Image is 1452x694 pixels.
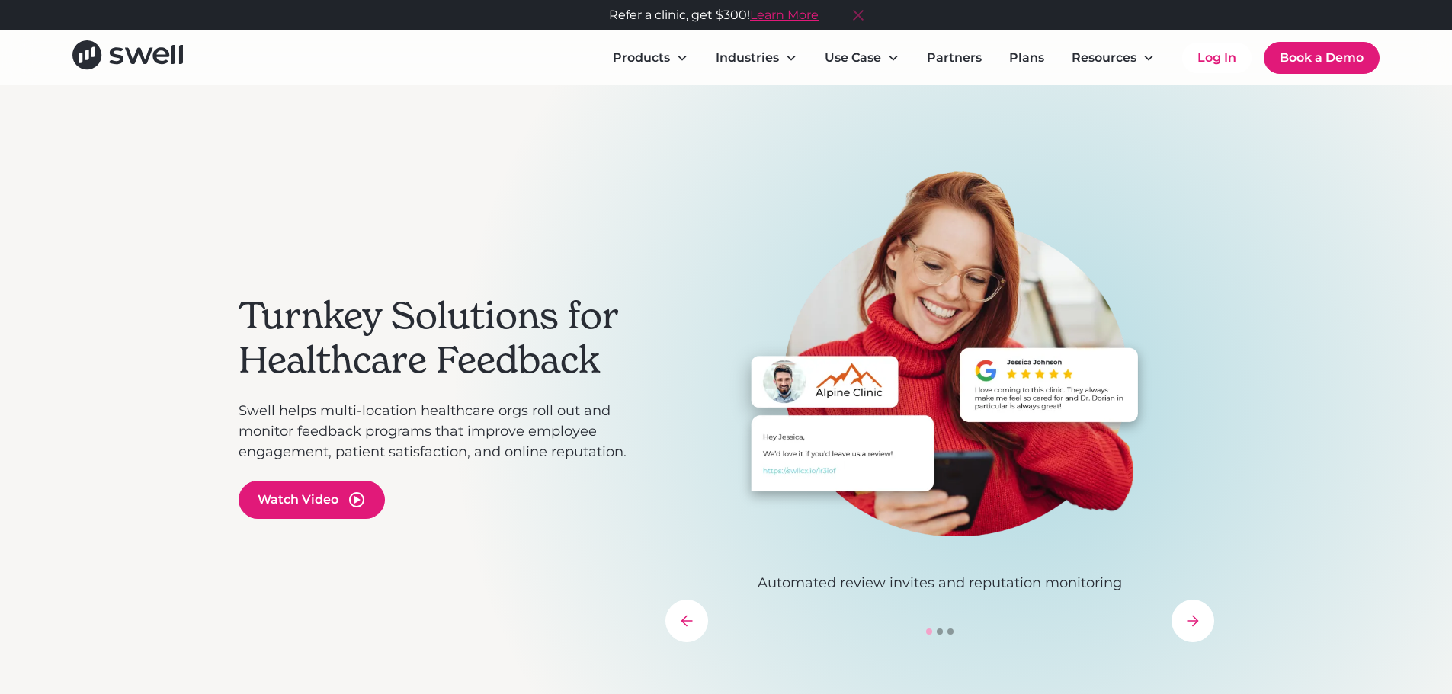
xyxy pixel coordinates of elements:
[609,6,819,24] div: Refer a clinic, get $300!
[665,600,708,642] div: previous slide
[239,401,650,462] p: Swell helps multi-location healthcare orgs roll out and monitor feedback programs that improve em...
[1072,49,1136,67] div: Resources
[1172,600,1214,642] div: next slide
[1264,42,1380,74] a: Book a Demo
[716,49,779,67] div: Industries
[915,43,994,73] a: Partners
[997,43,1056,73] a: Plans
[239,294,650,382] h2: Turnkey Solutions for Healthcare Feedback
[258,491,338,509] div: Watch Video
[665,171,1214,642] div: carousel
[1191,529,1452,694] iframe: Chat Widget
[72,40,183,75] a: home
[665,573,1214,593] p: Automated review invites and reputation monitoring
[947,628,954,635] div: Show slide 3 of 3
[813,43,912,73] div: Use Case
[937,628,943,635] div: Show slide 2 of 3
[601,43,700,73] div: Products
[1182,43,1252,73] a: Log In
[613,49,670,67] div: Products
[665,171,1214,593] div: 1 of 3
[825,49,881,67] div: Use Case
[750,6,819,24] a: Learn More
[704,43,809,73] div: Industries
[239,481,385,519] a: open lightbox
[1059,43,1167,73] div: Resources
[926,628,932,635] div: Show slide 1 of 3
